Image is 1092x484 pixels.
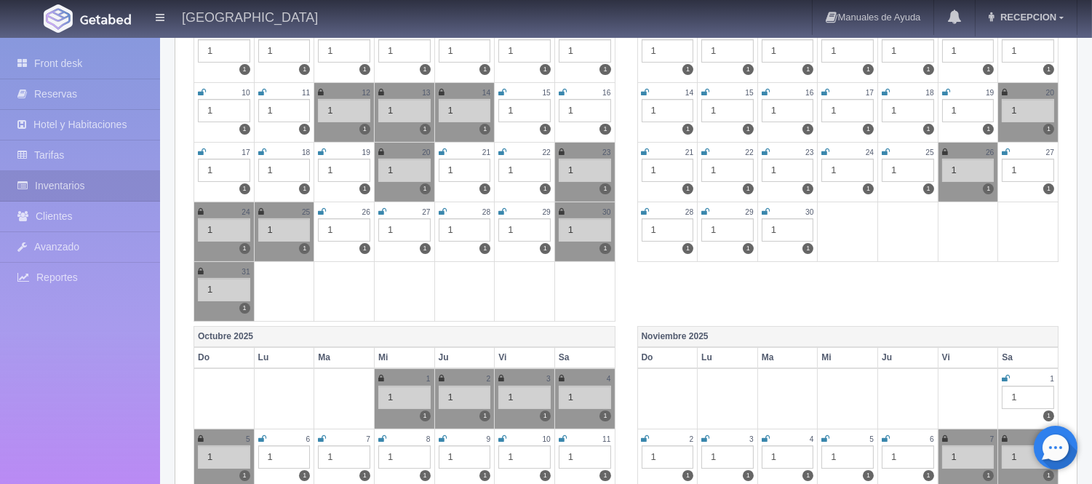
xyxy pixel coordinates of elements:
label: 1 [540,124,551,135]
small: 16 [602,89,610,97]
div: 1 [198,39,250,63]
small: 30 [602,208,610,216]
small: 20 [422,148,430,156]
label: 1 [1043,124,1054,135]
label: 1 [479,183,490,194]
label: 1 [863,64,874,75]
div: 1 [318,218,370,242]
div: 1 [378,218,431,242]
small: 28 [685,208,693,216]
small: 2 [487,375,491,383]
div: 1 [559,39,611,63]
small: 29 [745,208,753,216]
label: 1 [540,410,551,421]
div: 1 [882,99,934,122]
div: 1 [701,39,754,63]
small: 7 [990,435,995,443]
th: Vi [495,347,555,368]
label: 1 [299,183,310,194]
label: 1 [802,470,813,481]
th: Vi [938,347,998,368]
label: 1 [420,183,431,194]
div: 1 [378,159,431,182]
small: 28 [482,208,490,216]
small: 7 [366,435,370,443]
label: 1 [479,410,490,421]
small: 19 [986,89,994,97]
div: 1 [439,99,491,122]
small: 6 [306,435,311,443]
label: 1 [983,64,994,75]
th: Do [194,347,255,368]
small: 25 [925,148,933,156]
div: 1 [1002,99,1054,122]
div: 1 [942,445,995,469]
small: 31 [242,268,250,276]
th: Ju [434,347,495,368]
span: RECEPCION [997,12,1056,23]
label: 1 [239,64,250,75]
div: 1 [942,99,995,122]
label: 1 [299,243,310,254]
label: 1 [863,124,874,135]
div: 1 [642,39,694,63]
th: Ma [757,347,818,368]
label: 1 [540,470,551,481]
div: 1 [198,218,250,242]
label: 1 [983,183,994,194]
label: 1 [599,243,610,254]
label: 1 [983,470,994,481]
label: 1 [239,303,250,314]
img: Getabed [44,4,73,33]
small: 3 [546,375,551,383]
small: 21 [685,148,693,156]
small: 4 [810,435,814,443]
small: 14 [685,89,693,97]
label: 1 [802,64,813,75]
div: 1 [439,386,491,409]
small: 2 [689,435,693,443]
div: 1 [559,159,611,182]
small: 23 [805,148,813,156]
label: 1 [599,410,610,421]
div: 1 [642,159,694,182]
small: 27 [1046,148,1054,156]
div: 1 [378,39,431,63]
th: Lu [698,347,758,368]
small: 26 [362,208,370,216]
th: Mi [374,347,434,368]
th: Mi [818,347,878,368]
label: 1 [863,183,874,194]
label: 1 [359,64,370,75]
div: 1 [821,159,874,182]
div: 1 [258,218,311,242]
label: 1 [1043,183,1054,194]
small: 10 [543,435,551,443]
small: 27 [422,208,430,216]
div: 1 [1002,445,1054,469]
label: 1 [682,64,693,75]
label: 1 [923,64,934,75]
div: 1 [642,218,694,242]
small: 18 [925,89,933,97]
small: 1 [426,375,431,383]
small: 10 [242,89,250,97]
small: 9 [487,435,491,443]
small: 13 [422,89,430,97]
small: 24 [242,208,250,216]
th: Sa [554,347,615,368]
label: 1 [802,124,813,135]
div: 1 [762,218,814,242]
small: 26 [986,148,994,156]
div: 1 [701,159,754,182]
label: 1 [420,124,431,135]
small: 11 [602,435,610,443]
label: 1 [420,410,431,421]
div: 1 [559,445,611,469]
label: 1 [299,64,310,75]
label: 1 [359,243,370,254]
label: 1 [923,470,934,481]
div: 1 [498,218,551,242]
small: 15 [543,89,551,97]
div: 1 [701,445,754,469]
